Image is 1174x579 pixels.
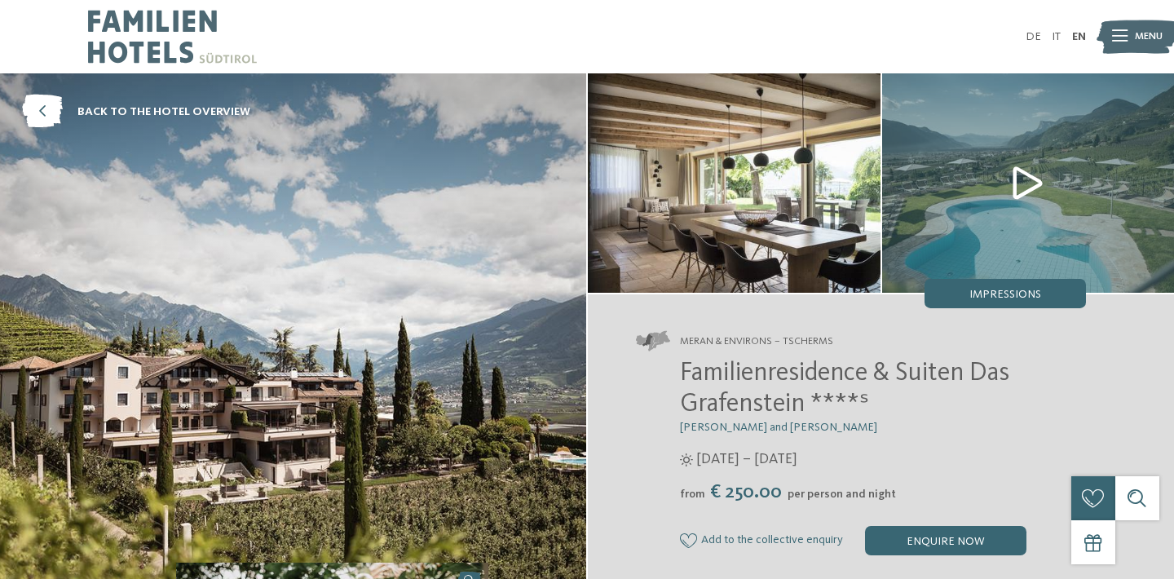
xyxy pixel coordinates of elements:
[588,73,880,293] img: Our family hotel in Meran & Environs for happy days
[680,488,705,500] span: from
[865,526,1026,555] div: enquire now
[1026,31,1041,42] a: DE
[680,360,1009,418] span: Familienresidence & Suiten Das Grafenstein ****ˢ
[788,488,896,500] span: per person and night
[77,104,250,120] span: back to the hotel overview
[1072,31,1086,42] a: EN
[680,334,833,349] span: Meran & Environs – Tscherms
[707,483,786,502] span: € 250.00
[969,289,1041,300] span: Impressions
[696,449,797,470] span: [DATE] – [DATE]
[680,422,877,433] span: [PERSON_NAME] and [PERSON_NAME]
[1135,29,1163,44] span: Menu
[701,534,843,547] span: Add to the collective enquiry
[680,453,693,466] i: Opening times in summer
[1052,31,1061,42] a: IT
[22,95,250,129] a: back to the hotel overview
